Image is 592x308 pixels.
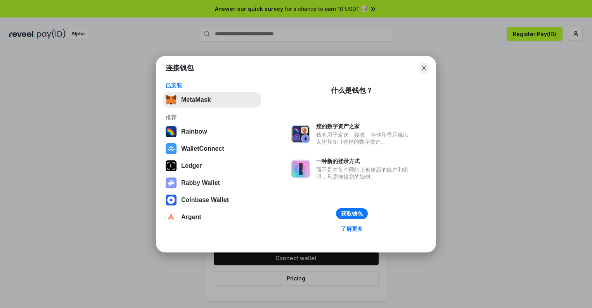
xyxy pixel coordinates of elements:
a: 了解更多 [336,224,367,234]
button: MetaMask [163,92,261,108]
h1: 连接钱包 [166,63,194,73]
div: WalletConnect [181,145,224,152]
img: svg+xml,%3Csvg%20xmlns%3D%22http%3A%2F%2Fwww.w3.org%2F2000%2Fsvg%22%20width%3D%2228%22%20height%3... [166,160,177,171]
div: Coinbase Wallet [181,197,229,204]
div: Ledger [181,162,202,169]
div: Argent [181,214,201,221]
img: svg+xml,%3Csvg%20xmlns%3D%22http%3A%2F%2Fwww.w3.org%2F2000%2Fsvg%22%20fill%3D%22none%22%20viewBox... [166,177,177,188]
div: 已安装 [166,82,258,89]
img: svg+xml,%3Csvg%20width%3D%2228%22%20height%3D%2228%22%20viewBox%3D%220%200%2028%2028%22%20fill%3D... [166,212,177,223]
img: svg+xml,%3Csvg%20width%3D%2228%22%20height%3D%2228%22%20viewBox%3D%220%200%2028%2028%22%20fill%3D... [166,195,177,205]
div: 获取钱包 [341,210,363,217]
div: 您的数字资产之家 [316,123,412,130]
div: MetaMask [181,96,211,103]
div: 了解更多 [341,225,363,232]
button: Rabby Wallet [163,175,261,191]
div: Rabby Wallet [181,179,220,186]
div: 钱包用于发送、接收、存储和显示像以太坊和NFT这样的数字资产。 [316,131,412,145]
img: svg+xml,%3Csvg%20xmlns%3D%22http%3A%2F%2Fwww.w3.org%2F2000%2Fsvg%22%20fill%3D%22none%22%20viewBox... [291,160,310,178]
button: 获取钱包 [336,208,368,219]
img: svg+xml,%3Csvg%20width%3D%2228%22%20height%3D%2228%22%20viewBox%3D%220%200%2028%2028%22%20fill%3D... [166,143,177,154]
button: Close [419,63,429,73]
div: 什么是钱包？ [331,86,373,95]
div: 而不是在每个网站上创建新的账户和密码，只需连接您的钱包。 [316,166,412,180]
button: Argent [163,209,261,225]
button: WalletConnect [163,141,261,157]
img: svg+xml,%3Csvg%20fill%3D%22none%22%20height%3D%2233%22%20viewBox%3D%220%200%2035%2033%22%20width%... [166,94,177,105]
div: Rainbow [181,128,207,135]
div: 推荐 [166,114,258,121]
button: Coinbase Wallet [163,192,261,208]
img: svg+xml,%3Csvg%20xmlns%3D%22http%3A%2F%2Fwww.w3.org%2F2000%2Fsvg%22%20fill%3D%22none%22%20viewBox... [291,125,310,143]
button: Rainbow [163,124,261,139]
button: Ledger [163,158,261,174]
div: 一种新的登录方式 [316,158,412,165]
img: svg+xml,%3Csvg%20width%3D%22120%22%20height%3D%22120%22%20viewBox%3D%220%200%20120%20120%22%20fil... [166,126,177,137]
